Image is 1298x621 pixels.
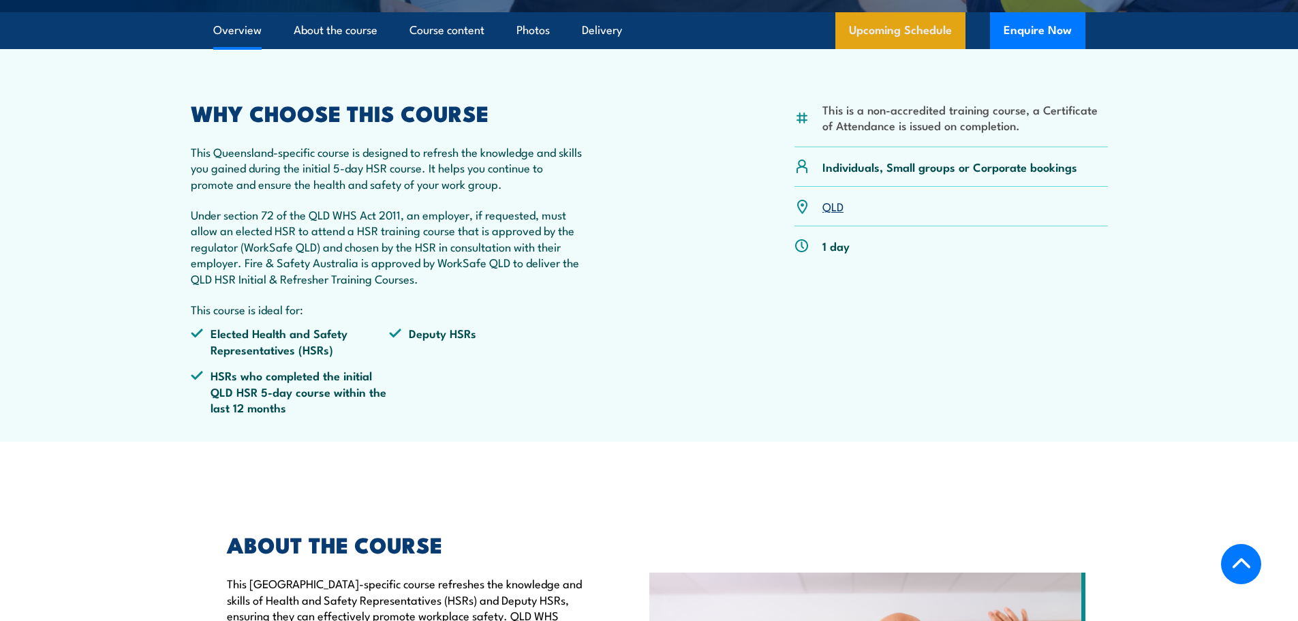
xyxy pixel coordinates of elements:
[516,12,550,48] a: Photos
[389,325,588,357] li: Deputy HSRs
[191,103,589,122] h2: WHY CHOOSE THIS COURSE
[582,12,622,48] a: Delivery
[191,144,589,192] p: This Queensland-specific course is designed to refresh the knowledge and skills you gained during...
[822,238,850,254] p: 1 day
[227,534,587,554] h2: ABOUT THE COURSE
[990,12,1085,49] button: Enquire Now
[191,301,589,317] p: This course is ideal for:
[822,159,1077,175] p: Individuals, Small groups or Corporate bookings
[410,12,484,48] a: Course content
[835,12,965,49] a: Upcoming Schedule
[822,198,844,214] a: QLD
[822,102,1108,134] li: This is a non-accredited training course, a Certificate of Attendance is issued on completion.
[191,325,390,357] li: Elected Health and Safety Representatives (HSRs)
[213,12,262,48] a: Overview
[191,367,390,415] li: HSRs who completed the initial QLD HSR 5-day course within the last 12 months
[294,12,377,48] a: About the course
[191,207,589,286] p: Under section 72 of the QLD WHS Act 2011, an employer, if requested, must allow an elected HSR to...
